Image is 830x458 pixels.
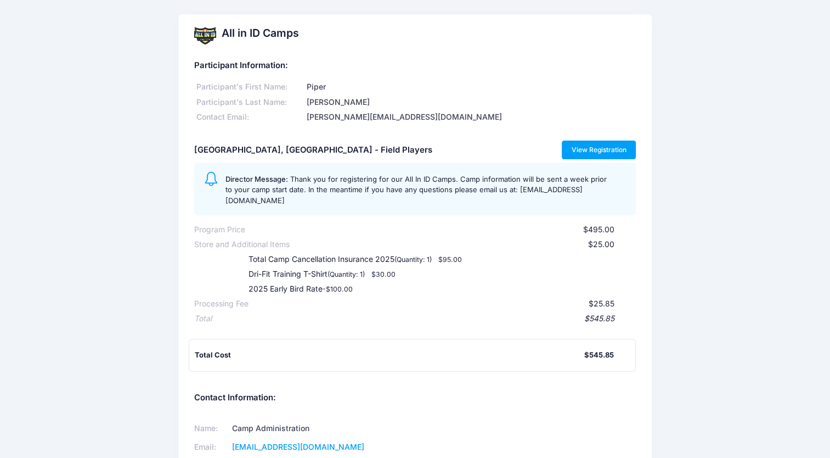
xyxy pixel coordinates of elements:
[225,175,287,183] span: Director Message:
[195,350,584,361] div: Total Cost
[323,285,353,293] small: -$100.00
[562,141,636,159] a: View Registration
[194,224,245,236] div: Program Price
[212,313,614,325] div: $545.85
[583,225,614,234] span: $495.00
[194,146,432,155] h5: [GEOGRAPHIC_DATA], [GEOGRAPHIC_DATA] - Field Players
[227,254,490,265] div: Total Camp Cancellation Insurance 2025
[225,175,606,205] span: Thank you for registering for our All In ID Camps. Camp information will be sent a week prior to ...
[249,298,614,310] div: $25.85
[394,255,432,264] small: (Quantity: 1)
[194,393,636,403] h5: Contact Information:
[194,313,212,325] div: Total
[194,239,290,250] div: Store and Additional Items
[194,420,229,438] td: Name:
[222,27,299,40] h2: All in ID Camps
[227,283,490,295] div: 2025 Early Bird Rate
[194,438,229,457] td: Email:
[304,81,635,93] div: Piper
[438,255,462,264] small: $95.00
[194,298,249,310] div: Processing Fee
[304,111,635,123] div: [PERSON_NAME][EMAIL_ADDRESS][DOMAIN_NAME]
[584,350,614,361] div: $545.85
[290,239,614,250] div: $25.00
[194,81,304,93] div: Participant's First Name:
[304,97,635,108] div: [PERSON_NAME]
[194,61,636,71] h5: Participant Information:
[328,270,365,278] small: (Quantity: 1)
[194,111,304,123] div: Contact Email:
[371,270,396,278] small: $30.00
[194,97,304,108] div: Participant's Last Name:
[229,420,401,438] td: Camp Administration
[227,269,490,280] div: Dri-Fit Training T-Shirt
[232,442,364,451] a: [EMAIL_ADDRESS][DOMAIN_NAME]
